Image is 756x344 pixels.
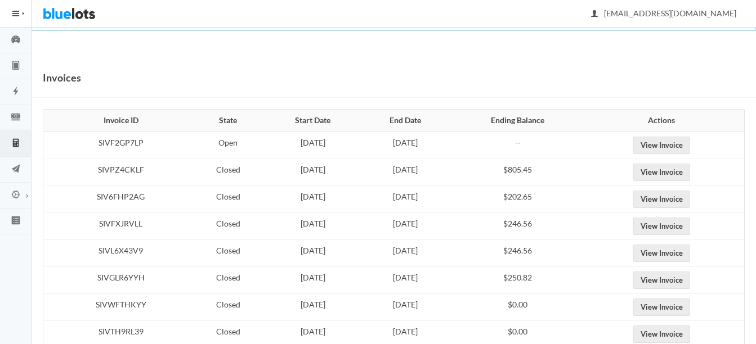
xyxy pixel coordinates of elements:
[361,294,450,321] td: [DATE]
[43,69,81,86] h1: Invoices
[43,110,192,132] th: Invoice ID
[192,159,265,186] td: Closed
[450,110,586,132] th: Ending Balance
[633,191,690,208] a: View Invoice
[43,132,192,159] td: SIVF2GP7LP
[264,294,361,321] td: [DATE]
[43,294,192,321] td: SIVWFTHKYY
[450,240,586,267] td: $246.56
[361,213,450,240] td: [DATE]
[43,213,192,240] td: SIVFXJRVLL
[589,9,600,20] ion-icon: person
[192,132,265,159] td: Open
[450,213,586,240] td: $246.56
[361,110,450,132] th: End Date
[264,213,361,240] td: [DATE]
[633,164,690,181] a: View Invoice
[192,186,265,213] td: Closed
[264,267,361,294] td: [DATE]
[192,213,265,240] td: Closed
[633,245,690,262] a: View Invoice
[43,267,192,294] td: SIVGLR6YYH
[43,240,192,267] td: SIVL6X43V9
[592,8,736,18] span: [EMAIL_ADDRESS][DOMAIN_NAME]
[264,186,361,213] td: [DATE]
[586,110,744,132] th: Actions
[361,159,450,186] td: [DATE]
[264,110,361,132] th: Start Date
[264,240,361,267] td: [DATE]
[450,267,586,294] td: $250.82
[192,267,265,294] td: Closed
[361,240,450,267] td: [DATE]
[192,294,265,321] td: Closed
[450,294,586,321] td: $0.00
[633,298,690,316] a: View Invoice
[264,159,361,186] td: [DATE]
[192,110,265,132] th: State
[361,186,450,213] td: [DATE]
[633,218,690,235] a: View Invoice
[43,159,192,186] td: SIVPZ4CKLF
[43,186,192,213] td: SIV6FHP2AG
[633,137,690,154] a: View Invoice
[633,271,690,289] a: View Invoice
[450,132,586,159] td: --
[450,159,586,186] td: $805.45
[633,325,690,343] a: View Invoice
[361,267,450,294] td: [DATE]
[264,132,361,159] td: [DATE]
[192,240,265,267] td: Closed
[450,186,586,213] td: $202.65
[361,132,450,159] td: [DATE]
